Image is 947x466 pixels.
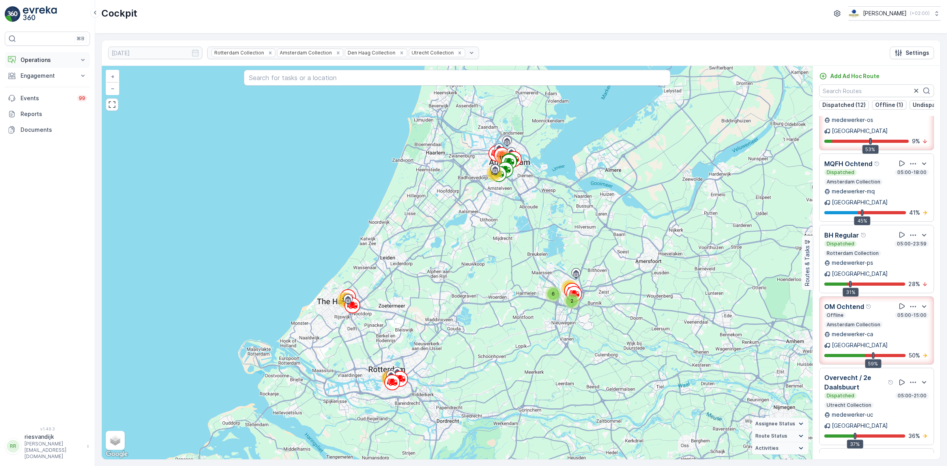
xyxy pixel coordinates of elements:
[752,418,809,430] summary: Assignee Status
[863,9,907,17] p: [PERSON_NAME]
[111,73,114,80] span: +
[890,47,934,59] button: Settings
[24,433,83,441] p: riesvandijk
[826,393,855,399] p: Dispatched
[909,209,920,217] p: 41 %
[499,155,508,161] span: 183
[832,330,873,338] p: medewerker-ca
[861,232,867,238] div: Help Tooltip Icon
[5,433,90,460] button: RRriesvandijk[PERSON_NAME][EMAIL_ADDRESS][DOMAIN_NAME]
[79,95,85,101] p: 99
[896,241,927,247] p: 05:00-23:59
[908,432,920,440] p: 36 %
[21,72,74,80] p: Engagement
[571,298,573,304] span: 2
[5,6,21,22] img: logo
[21,126,87,134] p: Documents
[111,85,115,92] span: −
[819,100,869,110] button: Dispatched (12)
[832,187,875,195] p: medewerker-mq
[755,445,779,451] span: Activities
[847,440,863,449] div: 37%
[5,106,90,122] a: Reports
[824,159,872,168] p: MQFH Ochtend
[824,230,859,240] p: BH Regular
[752,430,809,442] summary: Route Status
[826,179,881,185] p: Amsterdam Collection
[862,145,878,154] div: 53%
[77,36,84,42] p: ⌘B
[5,52,90,68] button: Operations
[108,47,202,59] input: dd/mm/yyyy
[832,411,873,419] p: medewerker-uc
[5,427,90,431] span: v 1.49.3
[755,433,787,439] span: Route Status
[832,341,888,349] p: [GEOGRAPHIC_DATA]
[832,259,873,267] p: medewerker-ps
[910,10,930,17] p: ( +02:00 )
[381,371,397,386] div: 67
[21,94,73,102] p: Events
[5,122,90,138] a: Documents
[826,241,855,247] p: Dispatched
[832,116,873,124] p: medewerker-os
[832,422,888,430] p: [GEOGRAPHIC_DATA]
[896,312,927,318] p: 05:00-15:00
[101,7,137,20] p: Cockpit
[874,161,880,167] div: Help Tooltip Icon
[7,440,19,453] div: RR
[24,441,83,460] p: [PERSON_NAME][EMAIL_ADDRESS][DOMAIN_NAME]
[848,6,941,21] button: [PERSON_NAME](+02:00)
[906,49,929,57] p: Settings
[908,280,920,288] p: 28 %
[912,137,920,145] p: 9 %
[107,71,118,82] a: Zoom In
[832,198,888,206] p: [GEOGRAPHIC_DATA]
[244,70,670,86] input: Search for tasks or a location
[819,72,880,80] a: Add Ad Hoc Route
[107,432,124,449] a: Layers
[888,379,894,386] div: Help Tooltip Icon
[552,291,555,297] span: 6
[21,110,87,118] p: Reports
[752,442,809,455] summary: Activities
[865,359,881,368] div: 59%
[826,312,844,318] p: Offline
[5,68,90,84] button: Engagement
[822,101,866,109] p: Dispatched (12)
[826,250,880,256] p: Rotterdam Collection
[909,352,920,359] p: 50 %
[104,449,130,459] a: Open this area in Google Maps (opens a new window)
[866,303,872,310] div: Help Tooltip Icon
[5,90,90,106] a: Events99
[896,169,927,176] p: 05:00-18:00
[755,421,795,427] span: Assignee Status
[872,100,906,110] button: Offline (1)
[832,127,888,135] p: [GEOGRAPHIC_DATA]
[824,302,864,311] p: OM Ochtend
[23,6,57,22] img: logo_light-DOdMpM7g.png
[897,393,927,399] p: 05:00-21:00
[803,245,811,286] p: Routes & Tasks
[337,292,353,308] div: 30
[832,270,888,278] p: [GEOGRAPHIC_DATA]
[854,217,870,225] div: 45%
[826,402,872,408] p: Utrecht Collection
[875,101,903,109] p: Offline (1)
[496,150,511,166] div: 183
[21,56,74,64] p: Operations
[487,165,502,181] div: 63
[107,82,118,94] a: Zoom Out
[104,449,130,459] img: Google
[819,84,934,97] input: Search Routes
[843,288,859,297] div: 31%
[545,286,561,302] div: 6
[824,373,886,392] p: Overvecht / 2e Daalsbuurt
[830,72,880,80] p: Add Ad Hoc Route
[564,293,580,309] div: 2
[826,322,881,328] p: Amsterdam Collection
[561,280,577,296] div: 33
[848,9,860,18] img: basis-logo_rgb2x.png
[826,169,855,176] p: Dispatched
